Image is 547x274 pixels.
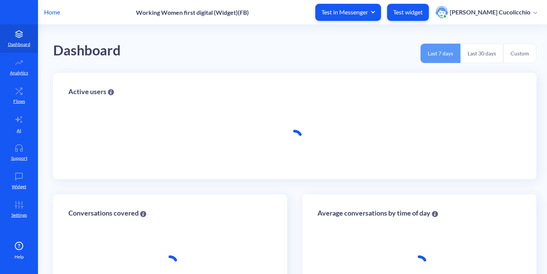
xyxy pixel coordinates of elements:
[321,8,375,16] span: Test in Messenger
[387,4,429,21] button: Test widget
[460,44,503,63] button: Last 30 days
[10,69,28,76] p: Analytics
[421,44,460,63] button: Last 7 days
[13,98,25,105] p: Flows
[68,209,146,217] div: Conversations covered
[17,127,21,134] p: AI
[11,212,27,219] p: Settings
[12,183,26,190] p: Widget
[44,8,60,17] p: Home
[432,5,541,19] button: user photo[PERSON_NAME] Cucolicchio
[315,4,381,21] button: Test in Messenger
[503,44,536,63] button: Custom
[136,9,249,16] p: Working Women first digital (Widget)(FB)
[68,88,114,95] div: Active users
[11,155,27,162] p: Support
[318,209,438,217] div: Average conversations by time of day
[436,6,448,18] img: user photo
[8,41,30,48] p: Dashboard
[393,8,423,16] p: Test widget
[450,8,530,16] p: [PERSON_NAME] Cucolicchio
[53,40,121,61] div: Dashboard
[14,254,24,260] span: Help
